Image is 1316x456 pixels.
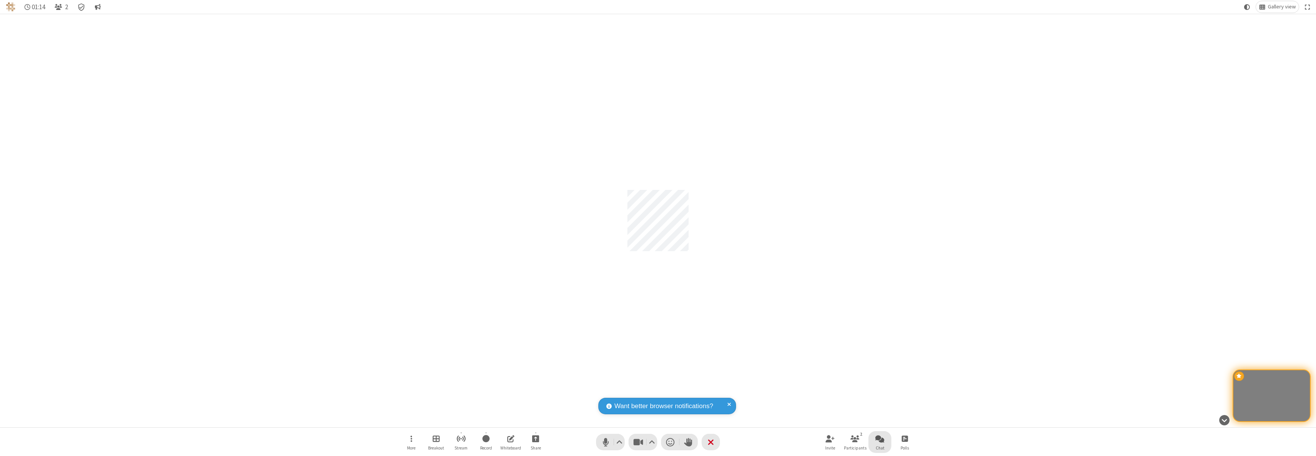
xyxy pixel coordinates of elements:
[868,431,891,453] button: Open chat
[629,434,657,450] button: Stop video (⌘+Shift+V)
[901,446,909,450] span: Polls
[876,446,884,450] span: Chat
[1256,1,1299,13] button: Change layout
[407,446,415,450] span: More
[1302,1,1313,13] button: Fullscreen
[400,431,423,453] button: Open menu
[6,2,15,11] img: QA Selenium DO NOT DELETE OR CHANGE
[524,431,547,453] button: Start sharing
[596,434,625,450] button: Mute (⌘+Shift+A)
[844,446,866,450] span: Participants
[499,431,522,453] button: Open shared whiteboard
[32,3,45,11] span: 01:14
[825,446,835,450] span: Invite
[858,431,865,438] div: 2
[614,434,625,450] button: Audio settings
[51,1,71,13] button: Open participant list
[500,446,521,450] span: Whiteboard
[454,446,467,450] span: Stream
[661,434,679,450] button: Send a reaction
[428,446,444,450] span: Breakout
[819,431,842,453] button: Invite participants (⌘+Shift+I)
[480,446,492,450] span: Record
[1241,1,1253,13] button: Using system theme
[21,1,49,13] div: Timer
[844,431,866,453] button: Open participant list
[450,431,472,453] button: Start streaming
[1216,411,1232,429] button: Hide
[74,1,89,13] div: Meeting details Encryption enabled
[614,401,713,411] span: Want better browser notifications?
[893,431,916,453] button: Open poll
[679,434,698,450] button: Raise hand
[1268,4,1296,10] span: Gallery view
[531,446,541,450] span: Share
[65,3,68,11] span: 2
[474,431,497,453] button: Start recording
[425,431,448,453] button: Manage Breakout Rooms
[647,434,657,450] button: Video setting
[91,1,104,13] button: Conversation
[702,434,720,450] button: End or leave meeting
